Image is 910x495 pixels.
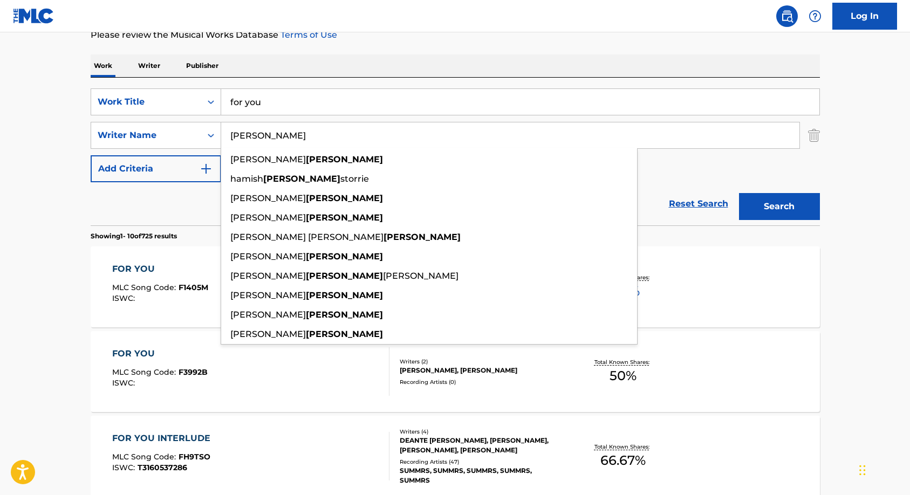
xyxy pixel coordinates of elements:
[340,174,369,184] span: storrie
[112,452,179,462] span: MLC Song Code :
[230,154,306,164] span: [PERSON_NAME]
[610,366,637,386] span: 50 %
[306,193,383,203] strong: [PERSON_NAME]
[98,95,195,108] div: Work Title
[230,310,306,320] span: [PERSON_NAME]
[306,310,383,320] strong: [PERSON_NAME]
[306,154,383,164] strong: [PERSON_NAME]
[594,443,652,451] p: Total Known Shares:
[400,428,563,436] div: Writers ( 4 )
[179,452,210,462] span: FH9TSO
[112,378,138,388] span: ISWC :
[804,5,826,27] div: Help
[230,271,306,281] span: [PERSON_NAME]
[663,192,734,216] a: Reset Search
[91,155,221,182] button: Add Criteria
[112,432,216,445] div: FOR YOU INTERLUDE
[230,251,306,262] span: [PERSON_NAME]
[200,162,213,175] img: 9d2ae6d4665cec9f34b9.svg
[306,271,383,281] strong: [PERSON_NAME]
[400,436,563,455] div: DEANTE [PERSON_NAME], [PERSON_NAME], [PERSON_NAME], [PERSON_NAME]
[230,212,306,223] span: [PERSON_NAME]
[809,10,822,23] img: help
[230,232,384,242] span: [PERSON_NAME] [PERSON_NAME]
[13,8,54,24] img: MLC Logo
[278,30,337,40] a: Terms of Use
[91,29,820,42] p: Please review the Musical Works Database
[594,358,652,366] p: Total Known Shares:
[230,329,306,339] span: [PERSON_NAME]
[112,283,179,292] span: MLC Song Code :
[179,367,208,377] span: F3992B
[859,454,866,486] div: Drag
[781,10,793,23] img: search
[112,293,138,303] span: ISWC :
[306,329,383,339] strong: [PERSON_NAME]
[400,357,563,366] div: Writers ( 2 )
[306,290,383,300] strong: [PERSON_NAME]
[91,246,820,327] a: FOR YOUMLC Song Code:F1405MISWC:Writers (2)[PERSON_NAME] [PERSON_NAME] [PERSON_NAME]Recording Art...
[400,378,563,386] div: Recording Artists ( 0 )
[179,283,208,292] span: F1405M
[183,54,222,77] p: Publisher
[306,212,383,223] strong: [PERSON_NAME]
[776,5,798,27] a: Public Search
[112,347,208,360] div: FOR YOU
[856,443,910,495] iframe: Chat Widget
[400,466,563,485] div: SUMMRS, SUMMRS, SUMMRS, SUMMRS, SUMMRS
[384,232,461,242] strong: [PERSON_NAME]
[306,251,383,262] strong: [PERSON_NAME]
[230,290,306,300] span: [PERSON_NAME]
[832,3,897,30] a: Log In
[91,88,820,225] form: Search Form
[230,174,263,184] span: hamish
[98,129,195,142] div: Writer Name
[112,263,208,276] div: FOR YOU
[383,271,459,281] span: [PERSON_NAME]
[808,122,820,149] img: Delete Criterion
[112,463,138,472] span: ISWC :
[112,367,179,377] span: MLC Song Code :
[91,331,820,412] a: FOR YOUMLC Song Code:F3992BISWC:Writers (2)[PERSON_NAME], [PERSON_NAME]Recording Artists (0)Total...
[230,193,306,203] span: [PERSON_NAME]
[400,458,563,466] div: Recording Artists ( 47 )
[138,463,187,472] span: T3160537286
[263,174,340,184] strong: [PERSON_NAME]
[600,451,646,470] span: 66.67 %
[91,54,115,77] p: Work
[739,193,820,220] button: Search
[91,231,177,241] p: Showing 1 - 10 of 725 results
[400,366,563,375] div: [PERSON_NAME], [PERSON_NAME]
[135,54,163,77] p: Writer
